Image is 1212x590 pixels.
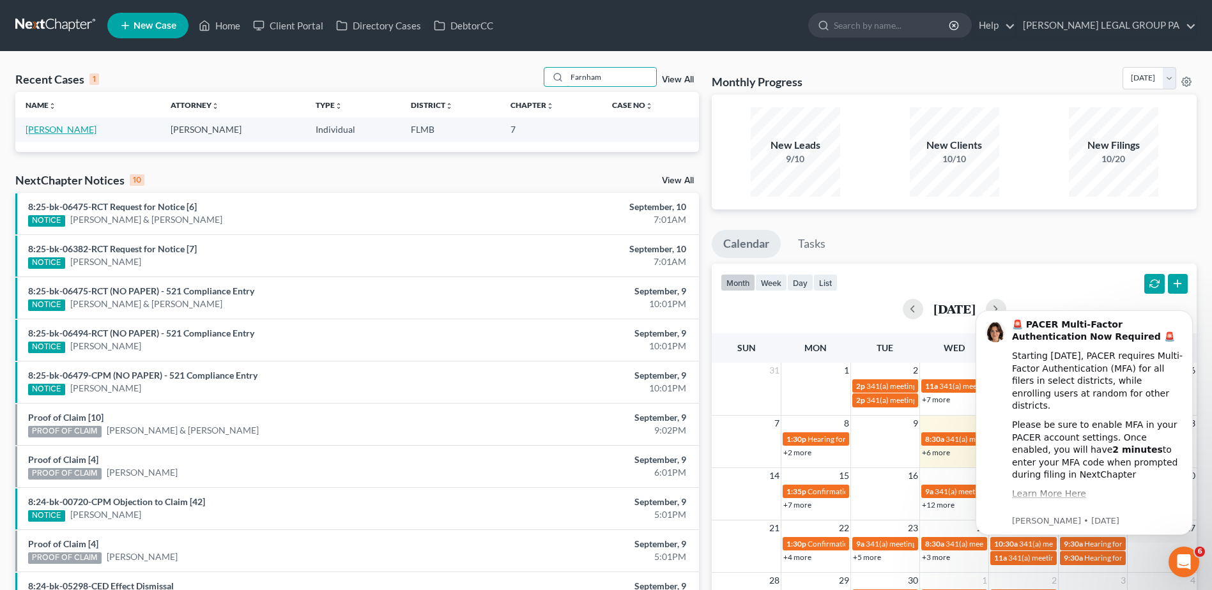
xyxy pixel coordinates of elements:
[475,200,686,213] div: September, 10
[1069,138,1158,153] div: New Filings
[877,342,893,353] span: Tue
[316,100,342,110] a: Typeunfold_more
[28,496,205,507] a: 8:24-bk-00720-CPM Objection to Claim [42]
[70,508,141,521] a: [PERSON_NAME]
[28,215,65,227] div: NOTICE
[28,299,65,311] div: NOTICE
[26,100,56,110] a: Nameunfold_more
[939,381,1130,391] span: 341(a) meeting for [PERSON_NAME] & [PERSON_NAME]
[843,363,850,378] span: 1
[866,395,1057,405] span: 341(a) meeting for [PERSON_NAME] & [PERSON_NAME]
[28,384,65,395] div: NOTICE
[737,342,756,353] span: Sun
[475,369,686,382] div: September, 9
[787,274,813,291] button: day
[247,14,330,37] a: Client Portal
[751,153,840,165] div: 9/10
[107,550,178,563] a: [PERSON_NAME]
[500,117,602,141] td: 7
[786,539,806,548] span: 1:30p
[912,363,919,378] span: 2
[773,416,781,431] span: 7
[401,117,500,141] td: FLMB
[475,298,686,310] div: 10:01PM
[26,124,96,135] a: [PERSON_NAME]
[15,72,99,87] div: Recent Cases
[546,102,554,110] i: unfold_more
[28,370,257,381] a: 8:25-bk-06479-CPM (NO PAPER) - 521 Compliance Entry
[808,434,907,444] span: Hearing for [PERSON_NAME]
[843,416,850,431] span: 8
[475,213,686,226] div: 7:01AM
[712,230,781,258] a: Calendar
[838,573,850,588] span: 29
[475,411,686,424] div: September, 9
[475,538,686,550] div: September, 9
[751,138,840,153] div: New Leads
[808,487,1022,496] span: Confirmation Hearing for [PERSON_NAME] & [PERSON_NAME]
[925,434,944,444] span: 8:30a
[28,257,65,269] div: NOTICE
[910,138,999,153] div: New Clients
[946,434,1069,444] span: 341(a) meeting for [PERSON_NAME]
[712,74,802,89] h3: Monthly Progress
[838,520,850,536] span: 22
[768,520,781,536] span: 21
[1019,539,1142,548] span: 341(a) meeting for [PERSON_NAME]
[427,14,500,37] a: DebtorCC
[475,508,686,521] div: 5:01PM
[925,539,944,548] span: 8:30a
[834,13,951,37] input: Search by name...
[15,172,144,188] div: NextChapter Notices
[1119,573,1127,588] span: 3
[28,342,65,353] div: NOTICE
[922,395,950,404] a: +7 more
[411,100,453,110] a: Districtunfold_more
[171,100,219,110] a: Attorneyunfold_more
[856,539,864,548] span: 9a
[755,274,787,291] button: week
[107,424,259,437] a: [PERSON_NAME] & [PERSON_NAME]
[475,550,686,563] div: 5:01PM
[89,73,99,85] div: 1
[1064,539,1083,548] span: 9:30a
[335,102,342,110] i: unfold_more
[922,552,950,562] a: +3 more
[662,176,694,185] a: View All
[475,327,686,340] div: September, 9
[1016,14,1196,37] a: [PERSON_NAME] LEGAL GROUP PA
[1195,547,1205,557] span: 6
[70,340,141,352] a: [PERSON_NAME]
[907,573,919,588] span: 30
[192,14,247,37] a: Home
[28,201,197,212] a: 8:25-bk-06475-RCT Request for Notice [6]
[1008,553,1131,563] span: 341(a) meeting for [PERSON_NAME]
[946,539,1069,548] span: 341(a) meeting for [PERSON_NAME]
[134,21,176,31] span: New Case
[475,382,686,395] div: 10:01PM
[28,468,102,480] div: PROOF OF CLAIM
[305,117,401,141] td: Individual
[866,539,989,548] span: 341(a) meeting for [PERSON_NAME]
[783,500,811,510] a: +7 more
[70,213,222,226] a: [PERSON_NAME] & [PERSON_NAME]
[28,328,254,338] a: 8:25-bk-06494-RCT (NO PAPER) - 521 Compliance Entry
[981,573,988,588] span: 1
[211,102,219,110] i: unfold_more
[475,453,686,466] div: September, 9
[786,230,837,258] a: Tasks
[1064,553,1083,563] span: 9:30a
[804,342,827,353] span: Mon
[28,454,98,465] a: Proof of Claim [4]
[475,285,686,298] div: September, 9
[853,552,881,562] a: +5 more
[768,573,781,588] span: 28
[838,468,850,483] span: 15
[160,117,305,141] td: [PERSON_NAME]
[856,395,865,405] span: 2p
